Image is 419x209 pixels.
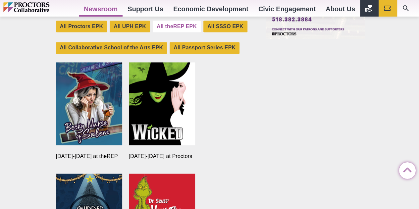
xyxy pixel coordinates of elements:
[110,21,150,32] a: All UPH EPK
[170,42,239,54] a: All Passport Series EPK
[203,21,247,32] a: All SSSO EPK
[153,21,201,32] a: All theREP EPK
[56,21,107,32] a: All Proctors EPK
[56,42,167,54] a: All Collaborative School of the Arts EPK
[56,153,122,160] figcaption: [DATE]-[DATE] at theREP
[129,153,195,160] figcaption: [DATE]-[DATE] at Proctors
[399,163,412,176] a: Back to Top
[3,2,78,12] img: Proctors logo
